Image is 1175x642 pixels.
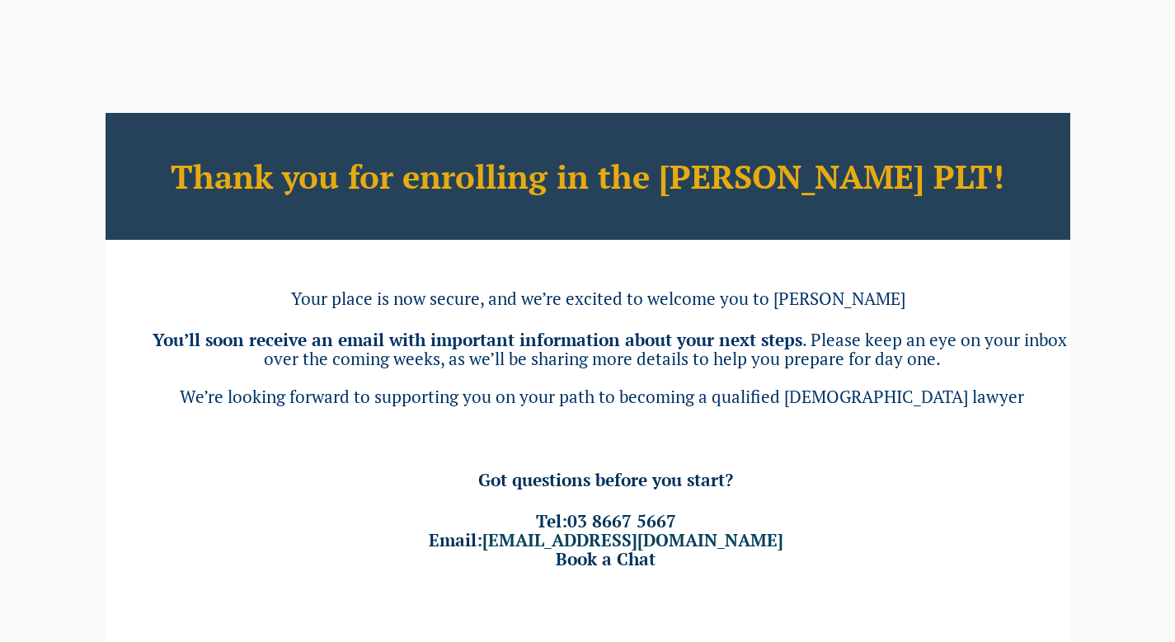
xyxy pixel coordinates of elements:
[567,509,676,532] a: 03 8667 5667
[180,385,1024,408] span: We’re looking forward to supporting you on your path to becoming a qualified [DEMOGRAPHIC_DATA] l...
[264,328,1067,370] span: . Please keep an eye on your inbox over the coming weeks, as we’ll be sharing more details to hel...
[482,528,783,551] a: [EMAIL_ADDRESS][DOMAIN_NAME]
[429,528,783,551] span: Email:
[153,328,802,351] b: You’ll soon receive an email with important information about your next steps
[171,154,1004,198] b: Thank you for enrolling in the [PERSON_NAME] PLT!
[291,287,905,310] span: Your place is now secure, and we’re excited to welcome you to [PERSON_NAME]
[478,468,733,491] span: Got questions before you start?
[556,547,656,570] a: Book a Chat
[536,509,676,532] span: Tel:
